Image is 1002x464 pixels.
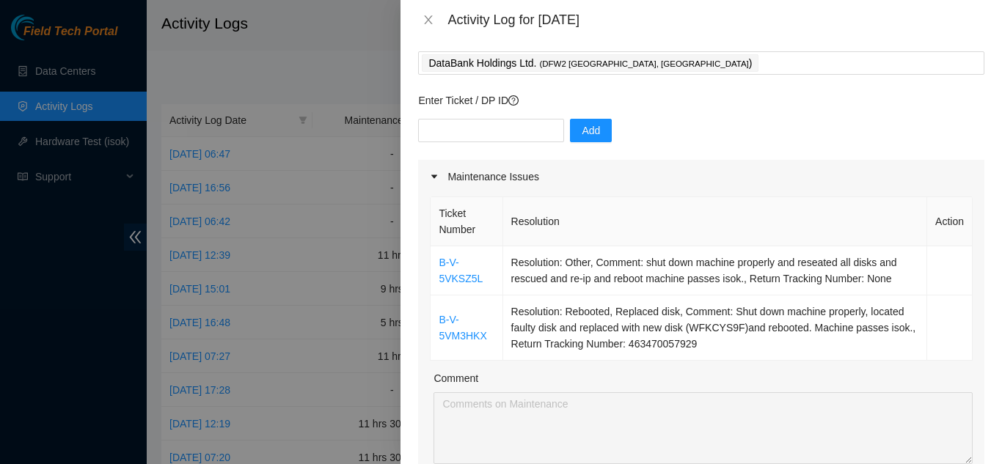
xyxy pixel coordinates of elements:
[430,172,439,181] span: caret-right
[431,197,502,246] th: Ticket Number
[434,370,478,386] label: Comment
[927,197,973,246] th: Action
[503,295,928,361] td: Resolution: Rebooted, Replaced disk, Comment: Shut down machine properly, located faulty disk and...
[439,314,486,342] a: B-V-5VM3HKX
[418,13,439,27] button: Close
[570,119,612,142] button: Add
[503,197,928,246] th: Resolution
[423,14,434,26] span: close
[503,246,928,295] td: Resolution: Other, Comment: shut down machine properly and reseated all disks and rescued and re-...
[582,122,600,139] span: Add
[508,95,519,106] span: question-circle
[539,59,748,68] span: ( DFW2 [GEOGRAPHIC_DATA], [GEOGRAPHIC_DATA]
[434,392,973,464] textarea: Comment
[418,92,984,108] p: Enter Ticket / DP ID
[447,12,984,28] div: Activity Log for [DATE]
[428,55,752,72] p: DataBank Holdings Ltd. )
[439,257,483,284] a: B-V-5VKSZ5L
[418,160,984,194] div: Maintenance Issues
